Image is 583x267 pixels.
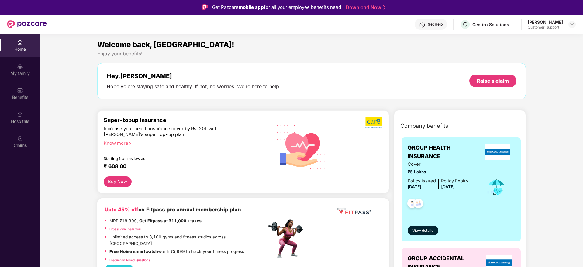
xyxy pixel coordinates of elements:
strong: mobile app [239,4,264,10]
img: svg+xml;base64,PHN2ZyB3aWR0aD0iMjAiIGhlaWdodD0iMjAiIHZpZXdCb3g9IjAgMCAyMCAyMCIgZmlsbD0ibm9uZSIgeG... [17,64,23,70]
img: svg+xml;base64,PHN2ZyBpZD0iSG9tZSIgeG1sbnM9Imh0dHA6Ly93d3cudzMub3JnLzIwMDAvc3ZnIiB3aWR0aD0iMjAiIG... [17,40,23,46]
div: Policy Expiry [441,178,468,185]
span: Company benefits [400,122,448,130]
span: C [463,21,467,28]
img: svg+xml;base64,PHN2ZyB4bWxucz0iaHR0cDovL3d3dy53My5vcmcvMjAwMC9zdmciIHhtbG5zOnhsaW5rPSJodHRwOi8vd3... [272,117,330,176]
strong: Get Fitpass at ₹11,000 +taxes [139,218,202,223]
div: Get Help [428,22,443,27]
div: Policy issued [408,178,436,185]
div: Raise a claim [477,78,509,84]
p: worth ₹5,999 to track your fitness progress [109,248,244,255]
div: [PERSON_NAME] [528,19,563,25]
span: Cover [408,161,468,168]
img: svg+xml;base64,PHN2ZyBpZD0iSGVscC0zMngzMiIgeG1sbnM9Imh0dHA6Ly93d3cudzMub3JnLzIwMDAvc3ZnIiB3aWR0aD... [419,22,425,28]
img: svg+xml;base64,PHN2ZyBpZD0iQ2xhaW0iIHhtbG5zPSJodHRwOi8vd3d3LnczLm9yZy8yMDAwL3N2ZyIgd2lkdGg9IjIwIi... [17,136,23,142]
img: svg+xml;base64,PHN2ZyBpZD0iQmVuZWZpdHMiIHhtbG5zPSJodHRwOi8vd3d3LnczLm9yZy8yMDAwL3N2ZyIgd2lkdGg9Ij... [17,88,23,94]
span: ₹5 Lakhs [408,169,468,175]
img: svg+xml;base64,PHN2ZyBpZD0iSG9zcGl0YWxzIiB4bWxucz0iaHR0cDovL3d3dy53My5vcmcvMjAwMC9zdmciIHdpZHRoPS... [17,112,23,118]
button: Buy Now [104,176,132,187]
img: Logo [202,4,208,10]
span: [DATE] [408,184,421,189]
img: New Pazcare Logo [7,20,47,28]
img: fppp.png [336,206,372,217]
img: svg+xml;base64,PHN2ZyBpZD0iRHJvcGRvd24tMzJ4MzIiIHhtbG5zPSJodHRwOi8vd3d3LnczLm9yZy8yMDAwL3N2ZyIgd2... [570,22,574,27]
span: [DATE] [441,184,455,189]
div: Know more [104,140,263,145]
div: Hope you’re staying safe and healthy. If not, no worries. We’re here to help. [107,83,281,90]
span: Welcome back, [GEOGRAPHIC_DATA]! [97,40,234,49]
span: GROUP HEALTH INSURANCE [408,144,480,161]
a: Frequently Asked Questions! [109,258,151,262]
div: Starting from as low as [104,156,241,161]
b: on Fitpass pro annual membership plan [105,206,241,213]
del: MRP ₹19,999, [109,218,138,223]
img: insurerLogo [485,144,511,160]
button: View details [408,226,438,235]
p: Unlimited access to 8,100 gyms and fitness studios across [GEOGRAPHIC_DATA] [109,234,266,247]
span: View details [412,228,433,234]
img: svg+xml;base64,PHN2ZyB4bWxucz0iaHR0cDovL3d3dy53My5vcmcvMjAwMC9zdmciIHdpZHRoPSI0OC45NDMiIGhlaWdodD... [411,197,426,212]
a: Fitpass gym near you [109,227,141,231]
div: Centiro Solutions Private Limited [472,22,515,27]
div: Increase your health insurance cover by Rs. 20L with [PERSON_NAME]’s super top-up plan. [104,126,240,138]
b: Upto 45% off [105,206,138,213]
img: b5dec4f62d2307b9de63beb79f102df3.png [365,117,383,128]
img: fpp.png [266,218,309,260]
span: right [128,142,132,145]
div: Get Pazcare for all your employee benefits need [212,4,341,11]
div: Hey, [PERSON_NAME] [107,72,281,80]
div: Enjoy your benefits! [97,50,526,57]
strong: Free Noise smartwatch [109,249,158,254]
img: Stroke [383,4,385,11]
img: icon [487,177,506,197]
div: Super-topup Insurance [104,117,267,123]
a: Download Now [346,4,384,11]
img: svg+xml;base64,PHN2ZyB4bWxucz0iaHR0cDovL3d3dy53My5vcmcvMjAwMC9zdmciIHdpZHRoPSI0OC45NDMiIGhlaWdodD... [405,197,419,212]
div: ₹ 608.00 [104,163,260,170]
div: Customer_support [528,25,563,30]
